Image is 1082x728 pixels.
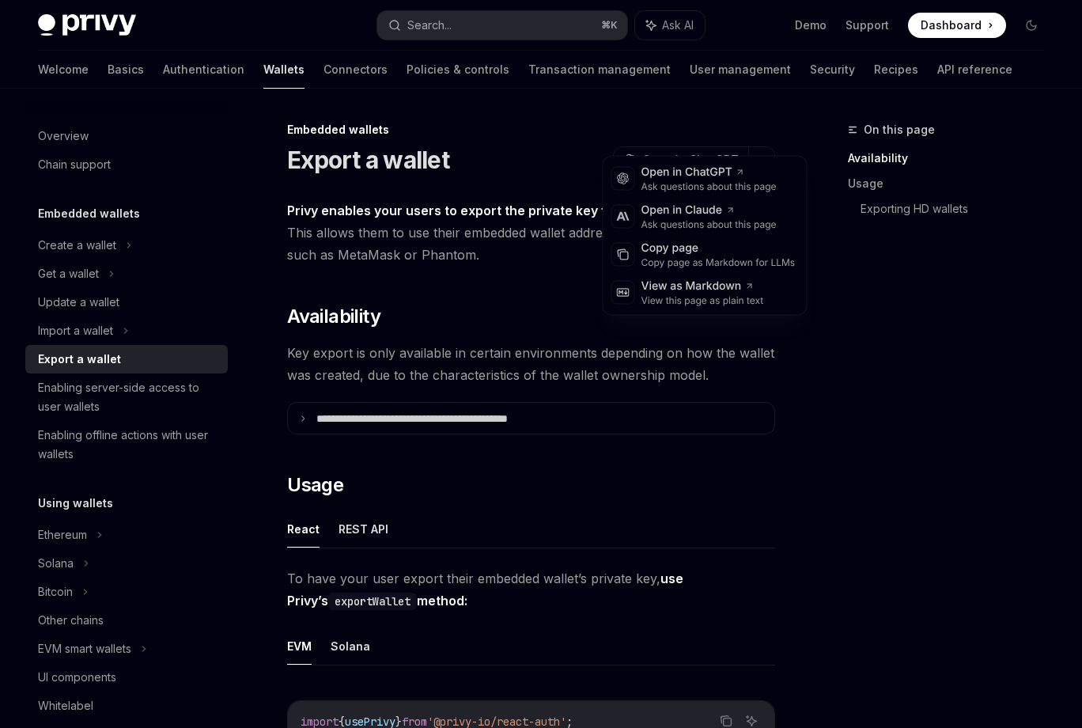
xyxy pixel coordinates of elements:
[38,696,93,715] div: Whitelabel
[38,127,89,146] div: Overview
[25,288,228,317] a: Update a wallet
[287,199,775,266] span: . This allows them to use their embedded wallet address with another wallet client, such as MetaM...
[287,510,320,548] button: React
[795,17,827,33] a: Demo
[641,256,796,269] div: Copy page as Markdown for LLMs
[287,304,380,329] span: Availability
[641,180,777,193] div: Ask questions about this page
[25,606,228,635] a: Other chains
[38,293,119,312] div: Update a wallet
[25,421,228,468] a: Enabling offline actions with user wallets
[339,510,388,548] button: REST API
[641,165,777,180] div: Open in ChatGPT
[641,279,764,294] div: View as Markdown
[601,19,618,32] span: ⌘ K
[848,146,1057,171] a: Availability
[38,236,116,255] div: Create a wallet
[38,14,136,36] img: dark logo
[38,611,104,630] div: Other chains
[613,146,748,173] button: Open in ChatGPT
[641,218,777,231] div: Ask questions about this page
[287,567,775,612] span: To have your user export their embedded wallet’s private key,
[662,17,694,33] span: Ask AI
[861,196,1057,222] a: Exporting HD wallets
[38,426,218,464] div: Enabling offline actions with user wallets
[690,51,791,89] a: User management
[641,294,764,307] div: View this page as plain text
[921,17,982,33] span: Dashboard
[38,582,73,601] div: Bitcoin
[407,16,452,35] div: Search...
[287,472,343,498] span: Usage
[937,51,1012,89] a: API reference
[25,345,228,373] a: Export a wallet
[848,171,1057,196] a: Usage
[38,668,116,687] div: UI components
[38,155,111,174] div: Chain support
[38,321,113,340] div: Import a wallet
[846,17,889,33] a: Support
[642,152,739,168] span: Open in ChatGPT
[38,494,113,513] h5: Using wallets
[287,146,449,174] h1: Export a wallet
[38,639,131,658] div: EVM smart wallets
[874,51,918,89] a: Recipes
[38,350,121,369] div: Export a wallet
[38,204,140,223] h5: Embedded wallets
[38,264,99,283] div: Get a wallet
[377,11,626,40] button: Search...⌘K
[38,378,218,416] div: Enabling server-side access to user wallets
[864,120,935,139] span: On this page
[323,51,388,89] a: Connectors
[641,241,796,256] div: Copy page
[25,122,228,150] a: Overview
[25,373,228,421] a: Enabling server-side access to user wallets
[25,692,228,720] a: Whitelabel
[528,51,671,89] a: Transaction management
[25,150,228,179] a: Chain support
[163,51,244,89] a: Authentication
[108,51,144,89] a: Basics
[635,11,705,40] button: Ask AI
[908,13,1006,38] a: Dashboard
[38,554,74,573] div: Solana
[38,525,87,544] div: Ethereum
[1019,13,1044,38] button: Toggle dark mode
[810,51,855,89] a: Security
[331,628,370,665] button: Solana
[25,663,228,692] a: UI components
[38,51,89,89] a: Welcome
[263,51,305,89] a: Wallets
[287,628,312,665] button: EVM
[328,593,417,610] code: exportWallet
[407,51,509,89] a: Policies & controls
[287,203,762,218] strong: Privy enables your users to export the private key for their embedded wallet
[641,203,777,218] div: Open in Claude
[287,342,775,386] span: Key export is only available in certain environments depending on how the wallet was created, due...
[287,122,775,138] div: Embedded wallets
